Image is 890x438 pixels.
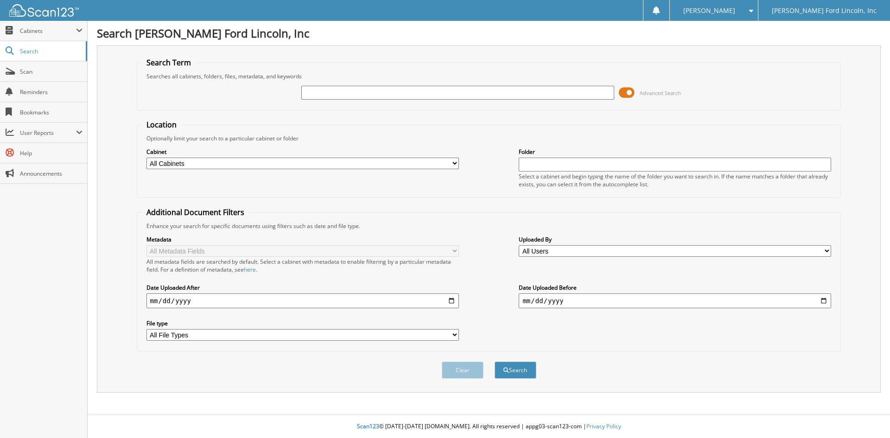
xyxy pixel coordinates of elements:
[88,415,890,438] div: © [DATE]-[DATE] [DOMAIN_NAME]. All rights reserved | appg03-scan123-com |
[20,88,83,96] span: Reminders
[146,148,459,156] label: Cabinet
[146,319,459,327] label: File type
[683,8,735,13] span: [PERSON_NAME]
[640,89,681,96] span: Advanced Search
[146,258,459,273] div: All metadata fields are searched by default. Select a cabinet with metadata to enable filtering b...
[586,422,621,430] a: Privacy Policy
[142,222,836,230] div: Enhance your search for specific documents using filters such as date and file type.
[772,8,877,13] span: [PERSON_NAME] Ford Lincoln, Inc
[519,284,831,292] label: Date Uploaded Before
[20,108,83,116] span: Bookmarks
[142,72,836,80] div: Searches all cabinets, folders, files, metadata, and keywords
[20,68,83,76] span: Scan
[9,4,79,17] img: scan123-logo-white.svg
[146,293,459,308] input: start
[142,134,836,142] div: Optionally limit your search to a particular cabinet or folder
[357,422,379,430] span: Scan123
[20,149,83,157] span: Help
[519,235,831,243] label: Uploaded By
[244,266,256,273] a: here
[142,207,249,217] legend: Additional Document Filters
[519,172,831,188] div: Select a cabinet and begin typing the name of the folder you want to search in. If the name match...
[142,57,196,68] legend: Search Term
[442,362,483,379] button: Clear
[146,235,459,243] label: Metadata
[97,25,881,41] h1: Search [PERSON_NAME] Ford Lincoln, Inc
[142,120,181,130] legend: Location
[20,47,81,55] span: Search
[20,170,83,178] span: Announcements
[20,27,76,35] span: Cabinets
[519,293,831,308] input: end
[146,284,459,292] label: Date Uploaded After
[20,129,76,137] span: User Reports
[495,362,536,379] button: Search
[519,148,831,156] label: Folder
